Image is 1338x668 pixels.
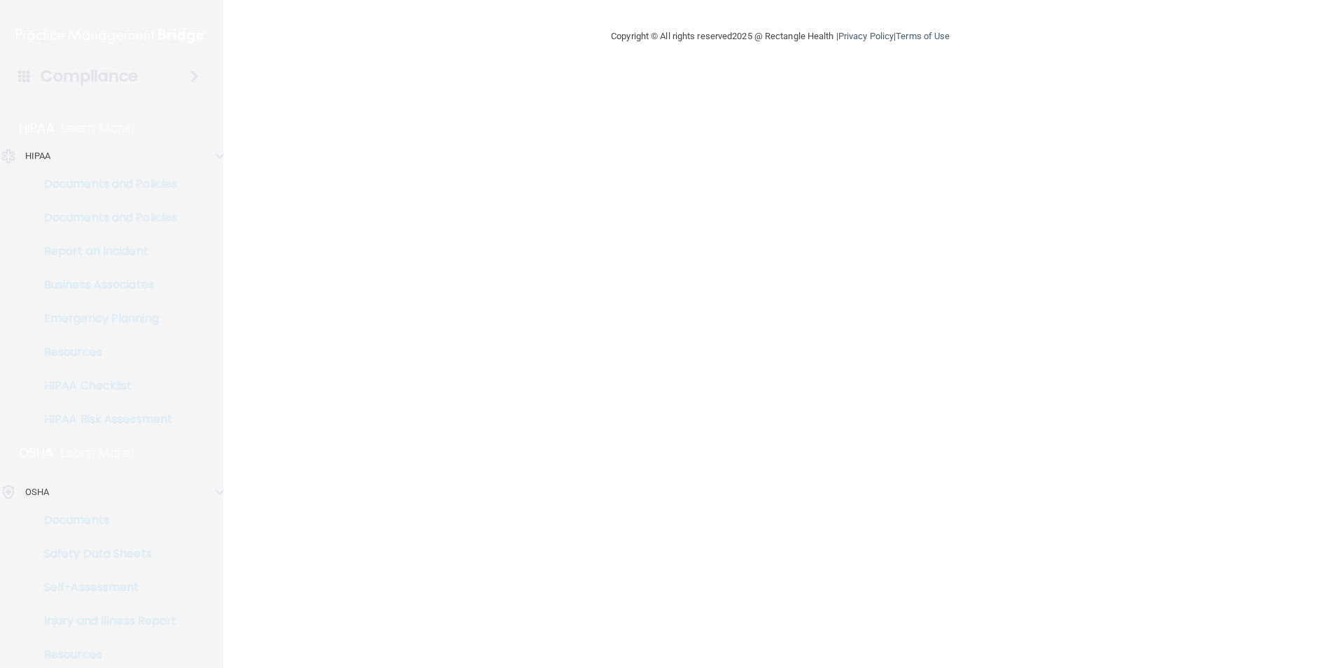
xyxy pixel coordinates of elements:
[9,580,200,594] p: Self-Assessment
[9,244,200,258] p: Report an Incident
[9,547,200,561] p: Safety Data Sheets
[9,379,200,393] p: HIPAA Checklist
[525,14,1036,59] div: Copyright © All rights reserved 2025 @ Rectangle Health | |
[9,614,200,628] p: Injury and Illness Report
[896,31,950,41] a: Terms of Use
[9,345,200,359] p: Resources
[9,312,200,326] p: Emergency Planning
[41,67,138,86] h4: Compliance
[9,648,200,662] p: Resources
[61,445,135,461] p: Learn More!
[9,177,200,191] p: Documents and Policies
[25,484,49,501] p: OSHA
[9,412,200,426] p: HIPAA Risk Assessment
[9,278,200,292] p: Business Associates
[19,445,54,461] p: OSHA
[25,148,51,165] p: HIPAA
[62,120,136,137] p: Learn More!
[16,22,206,50] img: PMB logo
[838,31,894,41] a: Privacy Policy
[9,211,200,225] p: Documents and Policies
[9,513,200,527] p: Documents
[19,120,55,137] p: HIPAA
